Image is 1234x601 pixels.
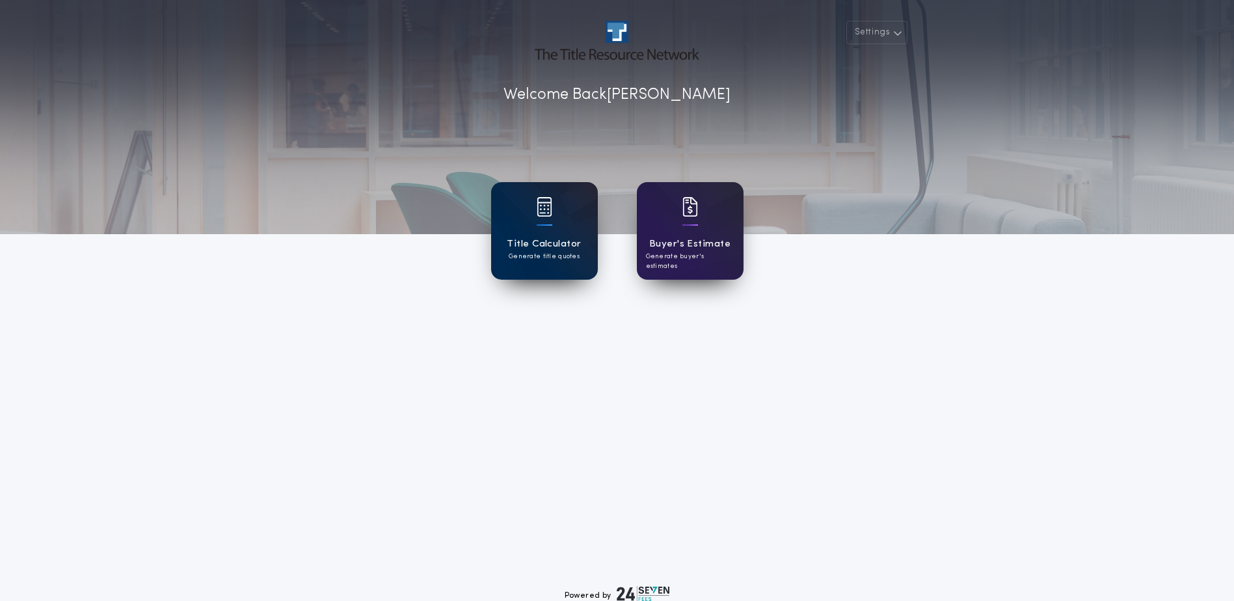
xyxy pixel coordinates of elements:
[535,21,699,60] img: account-logo
[637,182,744,280] a: card iconBuyer's EstimateGenerate buyer's estimates
[507,237,581,252] h1: Title Calculator
[682,197,698,217] img: card icon
[846,21,907,44] button: Settings
[646,252,734,271] p: Generate buyer's estimates
[509,252,580,261] p: Generate title quotes
[537,197,552,217] img: card icon
[503,83,731,107] p: Welcome Back [PERSON_NAME]
[649,237,731,252] h1: Buyer's Estimate
[491,182,598,280] a: card iconTitle CalculatorGenerate title quotes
